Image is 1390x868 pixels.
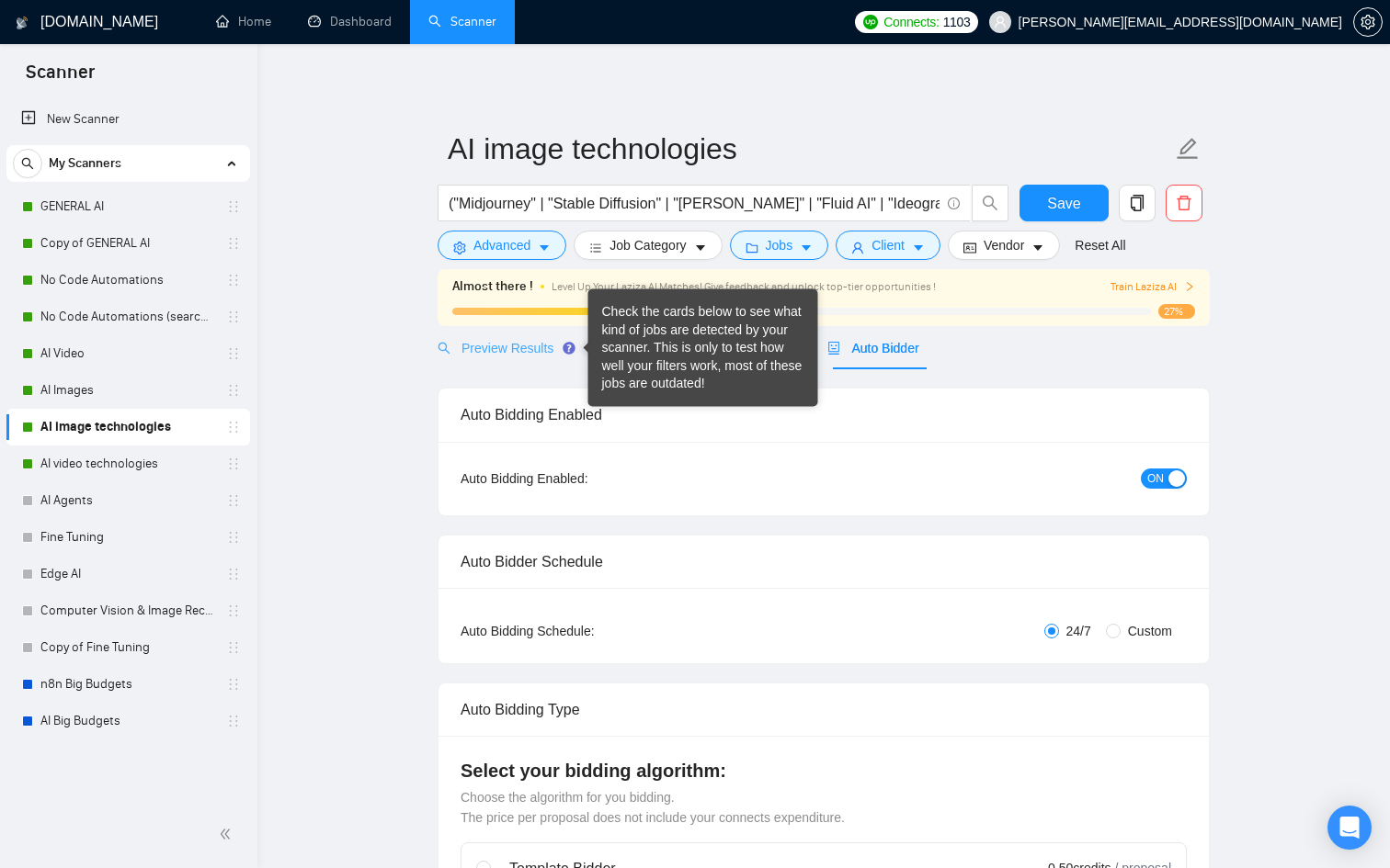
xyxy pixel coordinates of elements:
span: holder [226,199,241,214]
a: Fine Tuning [40,519,215,556]
span: user [851,241,864,254]
span: holder [226,714,241,728]
span: user [994,16,1007,28]
span: Job Category [610,235,686,255]
div: Auto Bidder Schedule [461,535,1187,588]
button: search [13,149,42,178]
button: Train Laziza AI [1111,278,1195,296]
span: search [438,342,450,355]
span: holder [226,457,241,471]
span: holder [226,236,241,251]
span: search [14,157,41,170]
button: delete [1166,185,1202,221]
span: holder [226,346,241,361]
li: My Scanners [6,145,250,739]
span: search [973,195,1008,211]
span: holder [226,603,241,618]
span: Custom [1121,621,1179,641]
a: homeHome [216,14,271,29]
span: caret-down [538,241,551,254]
span: caret-down [912,241,925,254]
span: holder [226,677,241,692]
div: Tooltip anchor [561,340,577,356]
span: Almost there ! [452,276,533,297]
input: Search Freelance Jobs... [449,192,940,215]
span: ON [1147,468,1164,489]
div: Check the cards below to see what kind of jobs are detected by your scanner. This is only to test... [602,303,804,393]
span: Choose the algorithm for you bidding. The price per proposal does not include your connects expen... [461,790,845,825]
span: edit [1176,137,1200,161]
a: Edge AI [40,556,215,592]
span: bars [589,241,602,254]
button: settingAdvancedcaret-down [438,231,566,260]
span: 24/7 [1059,621,1099,641]
span: holder [226,567,241,581]
span: holder [226,493,241,508]
a: AI Images [40,372,215,409]
a: dashboardDashboard [308,14,392,29]
span: My Scanners [49,145,121,182]
span: folder [746,241,758,254]
a: GENERAL AI [40,188,215,225]
span: caret-down [800,241,813,254]
div: Auto Bidding Schedule: [461,621,702,641]
span: setting [453,241,466,254]
button: search [972,185,1008,221]
button: copy [1119,185,1156,221]
span: holder [226,420,241,434]
span: holder [226,530,241,545]
span: holder [226,640,241,655]
span: caret-down [1031,241,1044,254]
span: caret-down [694,241,707,254]
a: searchScanner [428,14,496,29]
span: delete [1167,195,1202,211]
span: right [1184,281,1195,292]
button: barsJob Categorycaret-down [574,231,722,260]
span: holder [226,383,241,398]
span: 27% [1158,304,1195,319]
a: No Code Automations [40,262,215,299]
img: logo [16,8,28,38]
span: setting [1354,15,1382,29]
span: Connects: [883,12,939,32]
a: AI image technologies [40,409,215,445]
button: setting [1353,7,1383,37]
span: double-left [219,825,237,843]
span: Preview Results [438,341,570,355]
div: Auto Bidding Type [461,683,1187,736]
a: AI Video [40,335,215,372]
span: Vendor [984,235,1024,255]
button: idcardVendorcaret-down [948,231,1060,260]
span: robot [827,342,840,355]
a: No Code Automations (search only in Tites) [40,299,215,335]
a: Copy of Fine Tuning [40,629,215,666]
span: idcard [963,241,976,254]
a: Copy of GENERAL AI [40,225,215,262]
span: Save [1047,192,1080,215]
a: Reset All [1075,235,1125,255]
a: setting [1353,15,1383,29]
div: Auto Bidding Enabled [461,389,1187,441]
span: copy [1120,195,1155,211]
div: Auto Bidding Enabled: [461,468,702,489]
input: Scanner name... [448,126,1172,172]
a: AI Big Budgets [40,703,215,739]
span: Auto Bidder [827,341,918,355]
img: upwork-logo.png [863,15,878,29]
span: info-circle [948,197,960,209]
a: New Scanner [21,101,235,138]
a: AI video technologies [40,445,215,482]
span: 1103 [943,12,971,32]
div: Open Intercom Messenger [1327,806,1372,850]
span: Scanner [11,59,109,97]
li: New Scanner [6,101,250,138]
button: Save [1020,185,1109,221]
span: Level Up Your Laziza AI Matches! Give feedback and unlock top-tier opportunities ! [552,280,936,293]
span: Jobs [766,235,793,255]
span: holder [226,310,241,324]
button: folderJobscaret-down [730,231,829,260]
a: AI Agents [40,482,215,519]
span: Client [872,235,905,255]
a: Computer Vision & Image Recognition [40,592,215,629]
button: userClientcaret-down [836,231,940,260]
